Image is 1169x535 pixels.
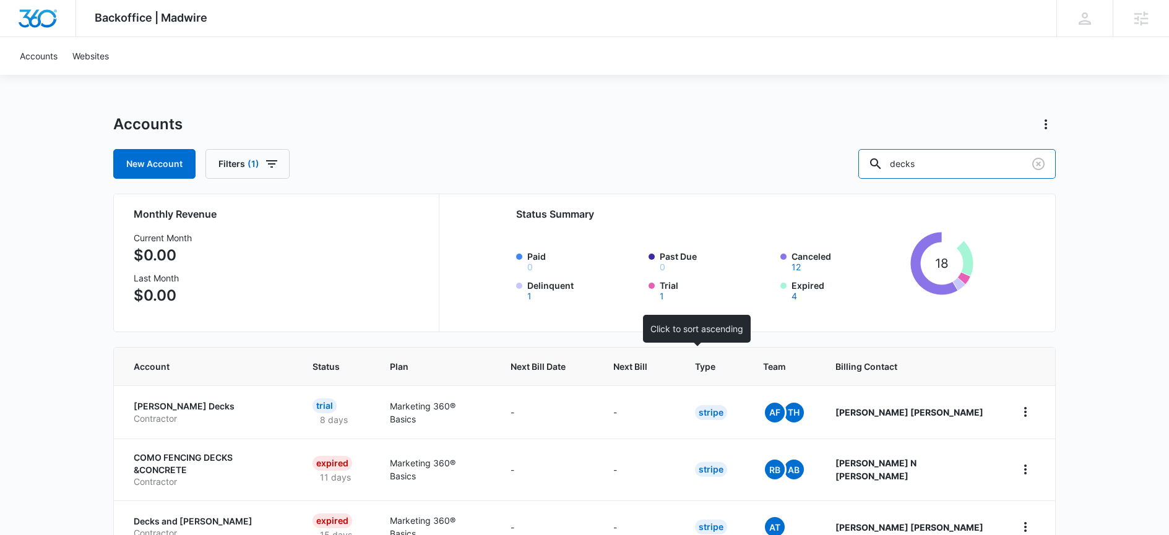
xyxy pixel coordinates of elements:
span: Next Bill [613,360,647,373]
a: Websites [65,37,116,75]
label: Expired [792,279,905,301]
button: Canceled [792,263,801,272]
label: Delinquent [527,279,641,301]
span: Billing Contact [835,360,986,373]
strong: [PERSON_NAME] [PERSON_NAME] [835,522,983,533]
div: Stripe [695,520,727,534]
p: Marketing 360® Basics [390,400,480,426]
tspan: 18 [935,255,949,271]
p: Marketing 360® Basics [390,456,480,482]
label: Paid [527,250,641,272]
p: $0.00 [134,285,192,307]
div: Stripe [695,462,727,477]
td: - [598,385,680,439]
strong: [PERSON_NAME] N [PERSON_NAME] [835,458,917,481]
button: Expired [792,292,797,301]
span: AB [784,460,804,479]
input: Search [858,149,1056,179]
span: Backoffice | Madwire [95,11,207,24]
p: 8 days [313,413,355,426]
label: Trial [660,279,774,301]
h3: Current Month [134,231,192,244]
p: Contractor [134,413,283,425]
td: - [496,439,598,500]
p: $0.00 [134,244,192,267]
div: Trial [313,398,337,413]
a: COMO FENCING DECKS &CONCRETEContractor [134,452,283,488]
span: (1) [248,160,259,168]
a: Accounts [12,37,65,75]
p: 11 days [313,471,358,484]
div: Stripe [695,405,727,420]
a: [PERSON_NAME] DecksContractor [134,400,283,424]
label: Canceled [792,250,905,272]
p: COMO FENCING DECKS &CONCRETE [134,452,283,476]
h2: Monthly Revenue [134,207,424,221]
p: [PERSON_NAME] Decks [134,400,283,413]
strong: [PERSON_NAME] [PERSON_NAME] [835,407,983,417]
label: Past Due [660,250,774,272]
button: home [1016,460,1035,479]
button: home [1016,402,1035,422]
a: New Account [113,149,196,179]
span: Account [134,360,265,373]
td: - [598,439,680,500]
button: Delinquent [527,292,532,301]
span: Plan [390,360,480,373]
span: TH [784,403,804,422]
td: - [496,385,598,439]
h2: Status Summary [516,207,973,221]
div: Expired [313,513,352,528]
span: Status [313,360,343,373]
div: Click to sort ascending [643,315,751,343]
button: Filters(1) [205,149,290,179]
span: Team [763,360,788,373]
h1: Accounts [113,115,183,134]
span: Type [695,360,715,373]
p: Contractor [134,476,283,488]
span: AF [765,403,785,422]
button: Trial [660,292,664,301]
h3: Last Month [134,272,192,285]
button: Actions [1036,114,1056,134]
span: RB [765,460,785,479]
span: Next Bill Date [511,360,566,373]
div: Expired [313,456,352,471]
button: Clear [1029,154,1048,174]
p: Decks and [PERSON_NAME] [134,515,283,528]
